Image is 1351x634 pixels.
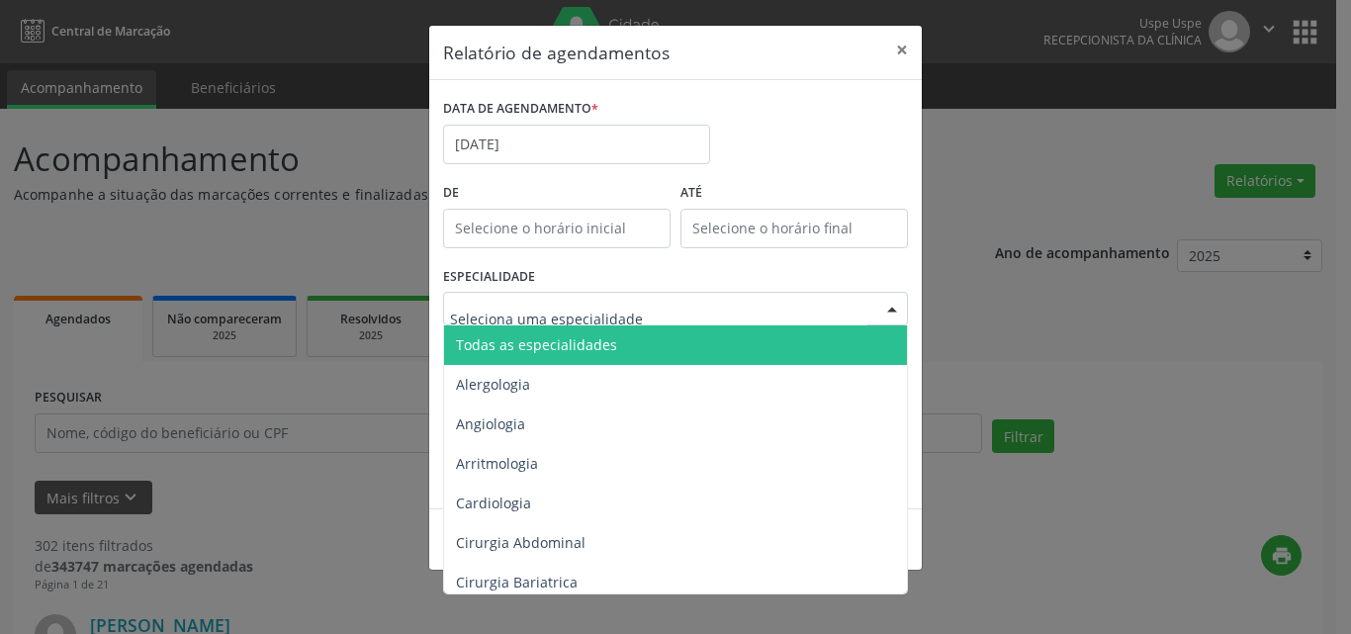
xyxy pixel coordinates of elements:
span: Cirurgia Bariatrica [456,573,578,591]
label: De [443,178,671,209]
span: Cardiologia [456,494,531,512]
input: Seleciona uma especialidade [450,299,867,338]
input: Selecione o horário inicial [443,209,671,248]
span: Cirurgia Abdominal [456,533,585,552]
span: Arritmologia [456,454,538,473]
span: Alergologia [456,375,530,394]
h5: Relatório de agendamentos [443,40,670,65]
input: Selecione uma data ou intervalo [443,125,710,164]
span: Todas as especialidades [456,335,617,354]
label: ATÉ [680,178,908,209]
label: ESPECIALIDADE [443,262,535,293]
button: Close [882,26,922,74]
input: Selecione o horário final [680,209,908,248]
span: Angiologia [456,414,525,433]
label: DATA DE AGENDAMENTO [443,94,598,125]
